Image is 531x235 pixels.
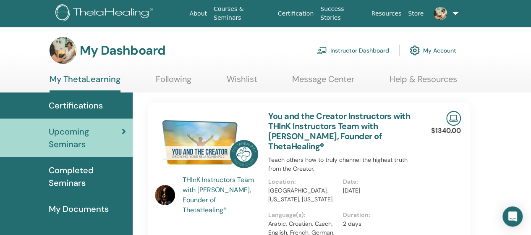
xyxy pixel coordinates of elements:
[343,211,412,219] p: Duration :
[446,111,461,126] img: Live Online Seminar
[210,1,275,26] a: Courses & Seminars
[431,126,461,136] p: $1340.00
[268,111,410,152] a: You and the Creator Instructors with THInK Instructors Team with [PERSON_NAME], Founder of ThetaH...
[227,74,257,90] a: Wishlist
[49,99,103,112] span: Certifications
[268,177,337,186] p: Location :
[410,41,456,60] a: My Account
[275,6,317,21] a: Certification
[49,125,122,151] span: Upcoming Seminars
[317,1,368,26] a: Success Stories
[155,185,175,205] img: default.jpg
[502,206,523,227] div: Open Intercom Messenger
[268,211,337,219] p: Language(s) :
[343,186,412,195] p: [DATE]
[405,6,427,21] a: Store
[49,203,109,215] span: My Documents
[49,164,126,189] span: Completed Seminars
[410,43,420,58] img: cog.svg
[156,74,191,90] a: Following
[186,6,210,21] a: About
[390,74,457,90] a: Help & Resources
[343,177,412,186] p: Date :
[50,37,76,64] img: default.jpg
[343,219,412,228] p: 2 days
[50,74,120,92] a: My ThetaLearning
[183,175,260,215] a: THInK Instructors Team with [PERSON_NAME], Founder of ThetaHealing®
[368,6,405,21] a: Resources
[268,156,417,173] p: Teach others how to truly channel the highest truth from the Creator.
[317,41,389,60] a: Instructor Dashboard
[155,111,258,177] img: You and the Creator Instructors
[434,7,447,20] img: default.jpg
[317,47,327,54] img: chalkboard-teacher.svg
[292,74,354,90] a: Message Center
[55,4,156,23] img: logo.png
[268,186,337,204] p: [GEOGRAPHIC_DATA], [US_STATE], [US_STATE]
[80,43,165,58] h3: My Dashboard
